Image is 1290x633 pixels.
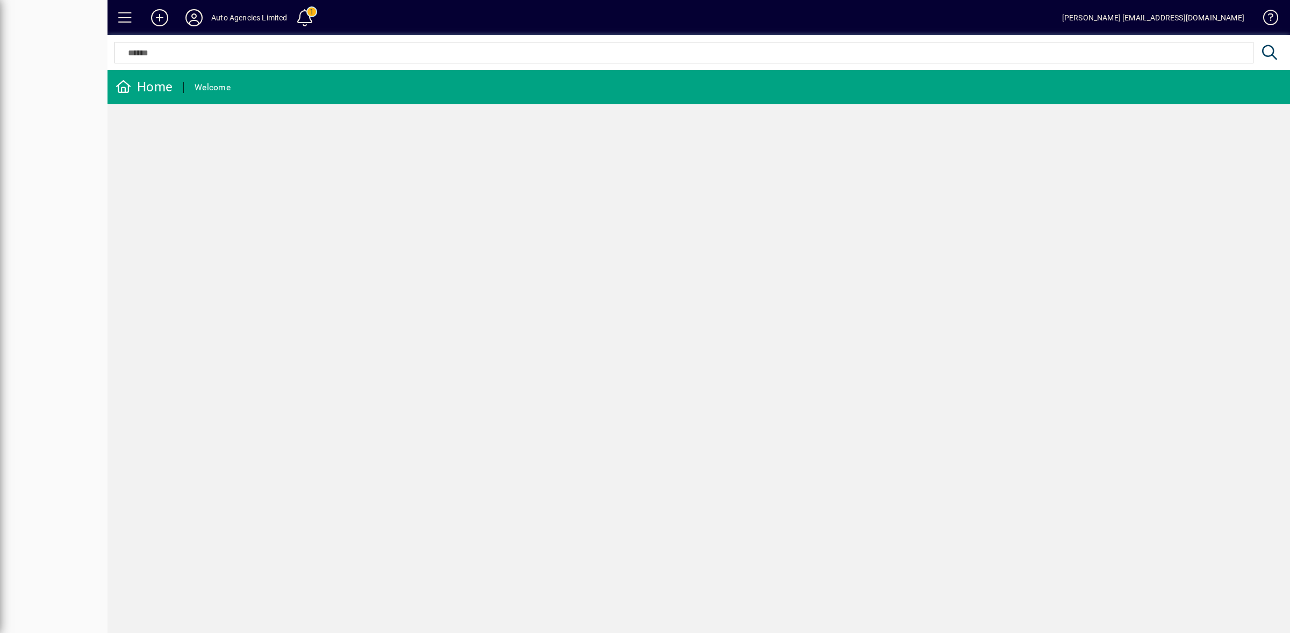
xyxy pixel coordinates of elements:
[211,9,288,26] div: Auto Agencies Limited
[116,78,173,96] div: Home
[195,79,231,96] div: Welcome
[142,8,177,27] button: Add
[177,8,211,27] button: Profile
[1062,9,1244,26] div: [PERSON_NAME] [EMAIL_ADDRESS][DOMAIN_NAME]
[1255,2,1277,37] a: Knowledge Base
